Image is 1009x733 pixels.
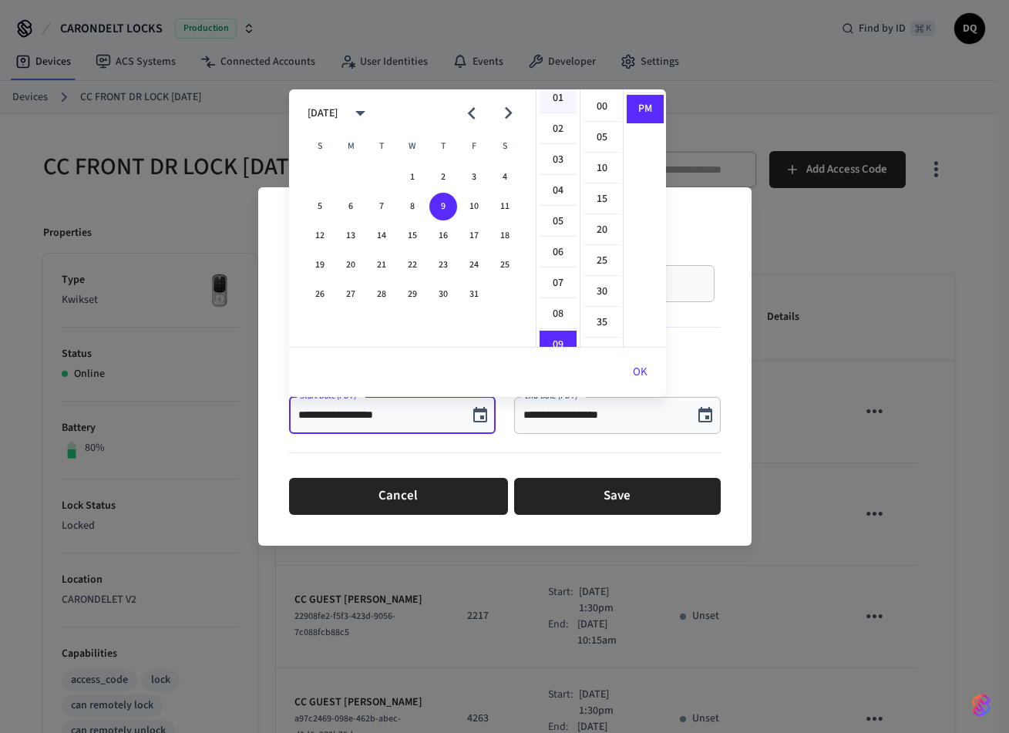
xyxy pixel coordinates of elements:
button: Previous month [453,95,489,131]
li: 3 hours [540,146,577,175]
span: Tuesday [368,131,395,162]
li: 9 hours [540,331,577,360]
button: 28 [368,281,395,308]
li: 6 hours [540,238,577,267]
button: 20 [337,251,365,279]
label: End Date (PDT) [525,390,581,402]
button: Save [514,478,721,515]
ul: Select meridiem [623,89,666,347]
div: [DATE] [308,106,338,122]
span: Friday [460,131,488,162]
button: 12 [306,222,334,250]
li: 40 minutes [584,339,621,368]
li: 15 minutes [584,185,621,214]
button: calendar view is open, switch to year view [342,95,378,131]
li: 5 hours [540,207,577,237]
button: 15 [399,222,426,250]
span: Saturday [491,131,519,162]
li: 7 hours [540,269,577,298]
li: 25 minutes [584,247,621,276]
button: 6 [337,193,365,220]
ul: Select minutes [580,89,623,347]
li: 5 minutes [584,123,621,153]
button: 16 [429,222,457,250]
button: 26 [306,281,334,308]
button: 24 [460,251,488,279]
label: Start Date (PDT) [300,390,360,402]
button: 13 [337,222,365,250]
button: Choose date, selected date is Aug 13, 2025 [690,400,721,431]
button: 19 [306,251,334,279]
span: Sunday [306,131,334,162]
button: 27 [337,281,365,308]
button: 4 [491,163,519,191]
li: 20 minutes [584,216,621,245]
li: 35 minutes [584,308,621,338]
button: 8 [399,193,426,220]
li: 10 minutes [584,154,621,183]
button: 17 [460,222,488,250]
button: 10 [460,193,488,220]
button: OK [614,354,666,391]
button: Next month [490,95,526,131]
button: 30 [429,281,457,308]
button: 11 [491,193,519,220]
span: Thursday [429,131,457,162]
button: 2 [429,163,457,191]
button: 5 [306,193,334,220]
ul: Select hours [536,89,580,347]
button: 9 [429,193,457,220]
button: 23 [429,251,457,279]
button: 29 [399,281,426,308]
li: 30 minutes [584,277,621,307]
li: 2 hours [540,115,577,144]
li: 4 hours [540,177,577,206]
button: 7 [368,193,395,220]
img: SeamLogoGradient.69752ec5.svg [972,693,991,718]
li: 0 minutes [584,92,621,122]
button: 31 [460,281,488,308]
button: Choose date, selected date is Oct 9, 2025 [465,400,496,431]
button: 22 [399,251,426,279]
li: 1 hours [540,84,577,113]
button: 1 [399,163,426,191]
span: Monday [337,131,365,162]
button: 21 [368,251,395,279]
button: 14 [368,222,395,250]
button: 3 [460,163,488,191]
button: 18 [491,222,519,250]
li: PM [627,95,664,123]
button: Cancel [289,478,508,515]
li: 8 hours [540,300,577,329]
button: 25 [491,251,519,279]
span: Wednesday [399,131,426,162]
